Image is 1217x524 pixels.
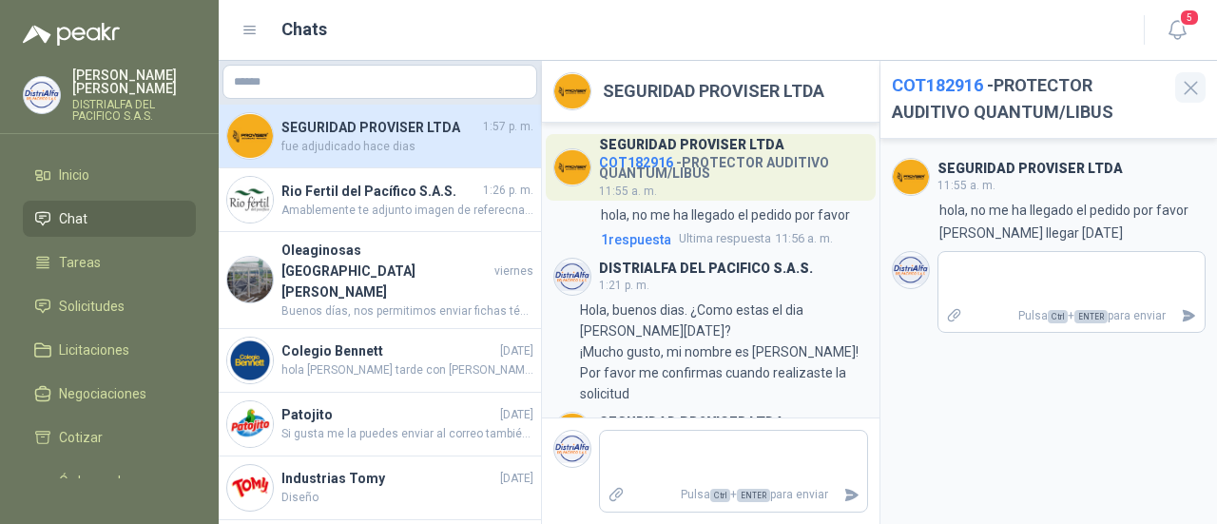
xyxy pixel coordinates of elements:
span: Negociaciones [59,383,146,404]
img: Company Logo [554,73,590,109]
h3: SEGURIDAD PROVISER LTDA [599,417,784,428]
span: 11:56 a. m. [679,229,833,248]
a: Company LogoSEGURIDAD PROVISER LTDA1:57 p. m.fue adjudicado hace dias [219,105,541,168]
span: Inicio [59,165,89,185]
span: [DATE] [500,342,533,360]
span: Si gusta me la puedes enviar al correo también o a mi whatsapp [281,425,533,443]
img: Company Logo [554,259,590,295]
a: Órdenes de Compra [23,463,196,520]
h4: Colegio Bennett [281,340,496,361]
a: Inicio [23,157,196,193]
a: 1respuestaUltima respuesta11:56 a. m. [597,229,868,250]
h3: DISTRIALFA DEL PACIFICO S.A.S. [599,263,813,274]
span: Ultima respuesta [679,229,771,248]
span: hola [PERSON_NAME] tarde con [PERSON_NAME] [281,361,533,379]
span: [DATE] [500,406,533,424]
img: Company Logo [554,413,590,449]
span: COT182916 [599,155,673,170]
p: hola, no me ha llegado el pedido por favor [601,204,850,225]
span: Tareas [59,252,101,273]
h4: - PROTECTOR AUDITIVO QUANTUM/LIBUS [599,150,868,179]
span: Chat [59,208,87,229]
button: 5 [1160,13,1194,48]
img: Company Logo [893,252,929,288]
img: Logo peakr [23,23,120,46]
span: viernes [494,262,533,281]
span: COT182916 [892,75,983,95]
img: Company Logo [227,401,273,447]
p: DISTRIALFA DEL PACIFICO S.A.S. [72,99,196,122]
p: [PERSON_NAME] [PERSON_NAME] [72,68,196,95]
img: Company Logo [227,465,273,511]
p: hola, no me ha llegado el pedido por favor [939,200,1188,221]
span: 5 [1179,9,1200,27]
img: Company Logo [893,159,929,195]
a: Company LogoRio Fertil del Pacífico S.A.S.1:26 p. m.Amablemente te adjunto imagen de referecnai y... [219,168,541,232]
span: Buenos días, nos permitimos enviar fichas técnicas de los elemento cotizados. [281,302,533,320]
button: Enviar [836,478,867,512]
span: Órdenes de Compra [59,471,178,513]
h4: Rio Fertil del Pacífico S.A.S. [281,181,479,202]
h4: Oleaginosas [GEOGRAPHIC_DATA][PERSON_NAME] [281,240,491,302]
img: Company Logo [554,149,590,185]
span: 11:55 a. m. [599,184,657,198]
span: Ctrl [710,489,730,502]
span: 11:55 a. m. [937,179,995,192]
button: Enviar [1173,300,1205,333]
label: Adjuntar archivos [600,478,632,512]
img: Company Logo [227,338,273,383]
span: Ctrl [1048,310,1068,323]
span: ENTER [737,489,770,502]
img: Company Logo [227,113,273,159]
a: Chat [23,201,196,237]
h4: SEGURIDAD PROVISER LTDA [281,117,479,138]
span: Amablemente te adjunto imagen de referecnai y ficha tecnica, el valor ofertado es por par [281,202,533,220]
span: Cotizar [59,427,103,448]
h1: Chats [281,16,327,43]
span: [DATE] [500,470,533,488]
a: Negociaciones [23,376,196,412]
p: Pulsa + para enviar [632,478,836,512]
span: fue adjudicado hace dias [281,138,533,156]
span: 1:57 p. m. [483,118,533,136]
h3: SEGURIDAD PROVISER LTDA [599,140,784,150]
span: Solicitudes [59,296,125,317]
a: Company LogoColegio Bennett[DATE]hola [PERSON_NAME] tarde con [PERSON_NAME] [219,329,541,393]
a: Tareas [23,244,196,281]
p: Pulsa + para enviar [970,300,1173,333]
img: Company Logo [24,77,60,113]
label: Adjuntar archivos [938,300,971,333]
p: [PERSON_NAME] llegar [DATE] [939,223,1123,243]
a: Cotizar [23,419,196,456]
a: Company LogoIndustrias Tomy[DATE]Diseño [219,456,541,520]
h2: SEGURIDAD PROVISER LTDA [603,78,824,105]
span: 1:26 p. m. [483,182,533,200]
a: Solicitudes [23,288,196,324]
h3: SEGURIDAD PROVISER LTDA [937,164,1123,174]
span: Diseño [281,489,533,507]
h4: Industrias Tomy [281,468,496,489]
img: Company Logo [227,257,273,302]
span: 1 respuesta [601,229,671,250]
a: Company LogoPatojito[DATE]Si gusta me la puedes enviar al correo también o a mi whatsapp [219,393,541,456]
img: Company Logo [554,431,590,467]
p: Hola, buenos dias. ¿Como estas el dia [PERSON_NAME][DATE]? ¡Mucho gusto, mi nombre es [PERSON_NAM... [580,300,867,404]
a: Licitaciones [23,332,196,368]
img: Company Logo [227,177,273,223]
span: ENTER [1074,310,1108,323]
h2: - PROTECTOR AUDITIVO QUANTUM/LIBUS [892,72,1165,126]
span: 1:21 p. m. [599,279,649,292]
span: Licitaciones [59,340,129,360]
h4: Patojito [281,404,496,425]
a: Company LogoOleaginosas [GEOGRAPHIC_DATA][PERSON_NAME]viernesBuenos días, nos permitimos enviar f... [219,232,541,329]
